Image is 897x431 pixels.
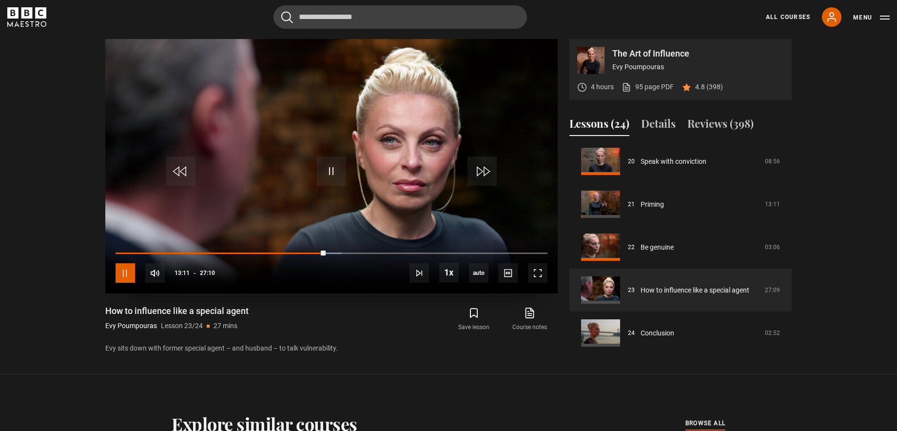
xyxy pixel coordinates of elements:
[439,263,459,282] button: Playback Rate
[7,7,46,27] svg: BBC Maestro
[175,264,190,282] span: 13:11
[161,321,203,331] p: Lesson 23/24
[105,305,249,317] h1: How to influence like a special agent
[498,263,518,283] button: Captions
[214,321,237,331] p: 27 mins
[622,82,674,92] a: 95 page PDF
[685,418,725,428] span: browse all
[145,263,165,283] button: Mute
[685,418,725,429] a: browse all
[116,253,547,255] div: Progress Bar
[273,5,527,29] input: Search
[469,263,488,283] span: auto
[446,305,502,333] button: Save lesson
[502,305,558,333] a: Course notes
[853,13,890,22] button: Toggle navigation
[641,242,674,253] a: Be genuine
[469,263,488,283] div: Current quality: 720p
[105,321,157,331] p: Evy Poumpouras
[766,13,810,21] a: All Courses
[200,264,215,282] span: 27:10
[612,62,784,72] p: Evy Poumpouras
[105,343,558,353] p: Evy sits down with former special agent – and husband – to talk vulnerability.
[641,157,706,167] a: Speak with conviction
[105,39,558,294] video-js: Video Player
[116,263,135,283] button: Pause
[281,11,293,23] button: Submit the search query
[695,82,723,92] p: 4.8 (398)
[591,82,614,92] p: 4 hours
[612,49,784,58] p: The Art of Influence
[687,116,754,136] button: Reviews (398)
[641,328,674,338] a: Conclusion
[569,116,629,136] button: Lessons (24)
[641,116,676,136] button: Details
[409,263,429,283] button: Next Lesson
[641,285,749,295] a: How to influence like a special agent
[641,199,664,210] a: Priming
[528,263,547,283] button: Fullscreen
[194,270,196,276] span: -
